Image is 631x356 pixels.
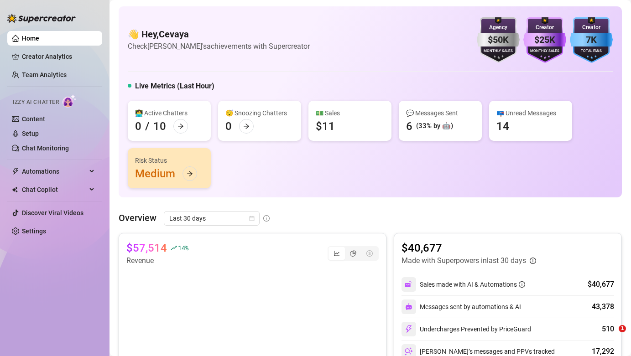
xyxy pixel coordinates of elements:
[416,121,453,132] div: (33% by 🤖)
[523,17,566,63] img: purple-badge-B9DA21FR.svg
[570,33,613,47] div: 7K
[405,325,413,333] img: svg%3e
[171,245,177,251] span: rise
[477,17,520,63] img: silver-badge-roxG0hHS.svg
[128,28,310,41] h4: 👋 Hey, Cevaya
[570,48,613,54] div: Total Fans
[22,71,67,78] a: Team Analytics
[22,164,87,179] span: Automations
[588,279,614,290] div: $40,677
[126,255,188,266] article: Revenue
[22,130,39,137] a: Setup
[420,279,525,289] div: Sales made with AI & Automations
[177,123,184,129] span: arrow-right
[530,258,536,264] span: info-circle
[13,98,59,107] span: Izzy AI Chatter
[523,23,566,32] div: Creator
[477,48,520,54] div: Monthly Sales
[350,250,356,257] span: pie-chart
[523,33,566,47] div: $25K
[602,324,614,335] div: 510
[402,299,521,314] div: Messages sent by automations & AI
[22,182,87,197] span: Chat Copilot
[406,108,475,118] div: 💬 Messages Sent
[402,255,526,266] article: Made with Superpowers in last 30 days
[263,215,270,222] span: info-circle
[22,209,83,217] a: Discover Viral Videos
[22,35,39,42] a: Home
[249,216,255,221] span: calendar
[63,94,77,108] img: AI Chatter
[178,243,188,252] span: 14 %
[135,155,203,165] div: Risk Status
[316,119,335,134] div: $11
[12,168,19,175] span: thunderbolt
[406,119,412,134] div: 6
[334,250,340,257] span: line-chart
[169,212,254,225] span: Last 30 days
[153,119,166,134] div: 10
[570,23,613,32] div: Creator
[477,33,520,47] div: $50K
[225,119,232,134] div: 0
[187,170,193,177] span: arrow-right
[126,241,167,255] article: $57,514
[405,280,413,289] img: svg%3e
[22,115,45,123] a: Content
[22,49,95,64] a: Creator Analytics
[12,186,18,193] img: Chat Copilot
[496,119,509,134] div: 14
[225,108,294,118] div: 😴 Snoozing Chatters
[600,325,622,347] iframe: Intercom live chat
[405,347,413,356] img: svg%3e
[7,14,76,23] img: logo-BBDzfeDw.svg
[128,41,310,52] article: Check [PERSON_NAME]'s achievements with Supercreator
[519,281,525,288] span: info-circle
[135,81,214,92] h5: Live Metrics (Last Hour)
[619,325,626,332] span: 1
[496,108,565,118] div: 📪 Unread Messages
[405,303,412,310] img: svg%3e
[119,211,156,225] article: Overview
[328,246,379,261] div: segmented control
[402,241,536,255] article: $40,677
[135,108,203,118] div: 👩‍💻 Active Chatters
[477,23,520,32] div: Agency
[243,123,250,129] span: arrow-right
[523,48,566,54] div: Monthly Sales
[22,144,69,152] a: Chat Monitoring
[402,322,531,336] div: Undercharges Prevented by PriceGuard
[366,250,373,257] span: dollar-circle
[316,108,384,118] div: 💵 Sales
[135,119,141,134] div: 0
[592,301,614,312] div: 43,378
[570,17,613,63] img: blue-badge-DgoSNQY1.svg
[22,227,46,235] a: Settings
